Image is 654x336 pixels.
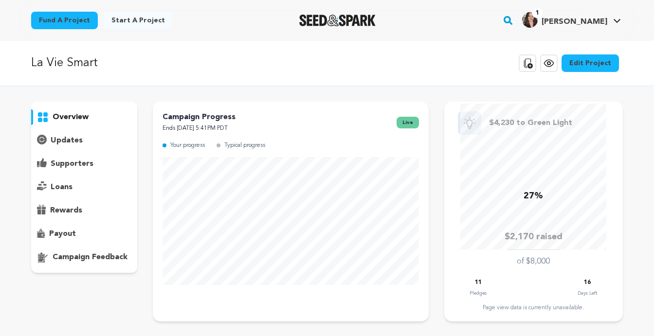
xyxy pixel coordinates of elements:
p: campaign feedback [53,251,127,263]
p: 11 [475,277,482,288]
p: Ends [DATE] 5:41PM PDT [163,123,236,134]
p: overview [53,111,89,123]
p: payout [49,228,76,240]
button: updates [31,133,137,148]
p: Your progress [170,140,205,151]
div: Soraya G.'s Profile [522,12,607,28]
p: Campaign Progress [163,111,236,123]
span: live [397,117,419,128]
p: of $8,000 [517,256,550,267]
button: loans [31,179,137,195]
p: Pledges [470,288,487,298]
a: Start a project [104,12,173,29]
button: overview [31,109,137,125]
a: Soraya G.'s Profile [520,10,623,28]
p: 27% [524,189,543,203]
p: supporters [51,158,93,170]
img: Seed&Spark Logo Dark Mode [299,15,376,26]
div: Page view data is currently unavailable. [454,304,613,312]
a: Edit Project [562,54,619,72]
a: Seed&Spark Homepage [299,15,376,26]
button: supporters [31,156,137,172]
p: updates [51,135,83,146]
p: 16 [584,277,591,288]
img: 85598c9cb9c8a8a0.png [522,12,538,28]
p: rewards [50,205,82,216]
span: 1 [532,8,543,18]
button: rewards [31,203,137,218]
p: Typical progress [224,140,265,151]
span: Soraya G.'s Profile [520,10,623,31]
button: campaign feedback [31,249,137,265]
button: payout [31,226,137,242]
p: Days Left [578,288,597,298]
p: La Vie Smart [31,54,98,72]
p: loans [51,181,73,193]
a: Fund a project [31,12,98,29]
span: [PERSON_NAME] [542,18,607,26]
